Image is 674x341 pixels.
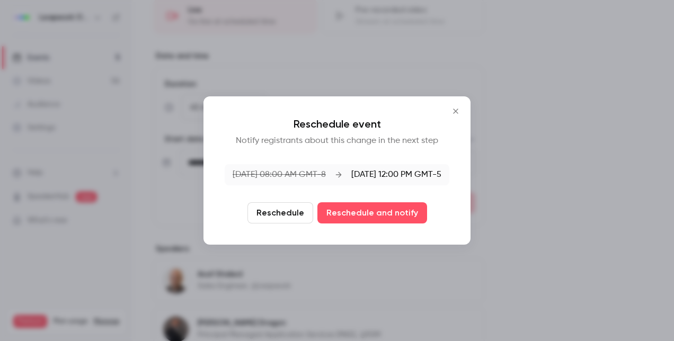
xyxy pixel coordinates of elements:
button: Reschedule and notify [317,202,427,223]
button: Close [445,101,466,122]
p: [DATE] 12:00 PM GMT-5 [351,168,441,181]
button: Reschedule [247,202,313,223]
p: Notify registrants about this change in the next step [225,134,449,147]
p: [DATE] 08:00 AM GMT-8 [233,168,326,181]
p: Reschedule event [225,118,449,130]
